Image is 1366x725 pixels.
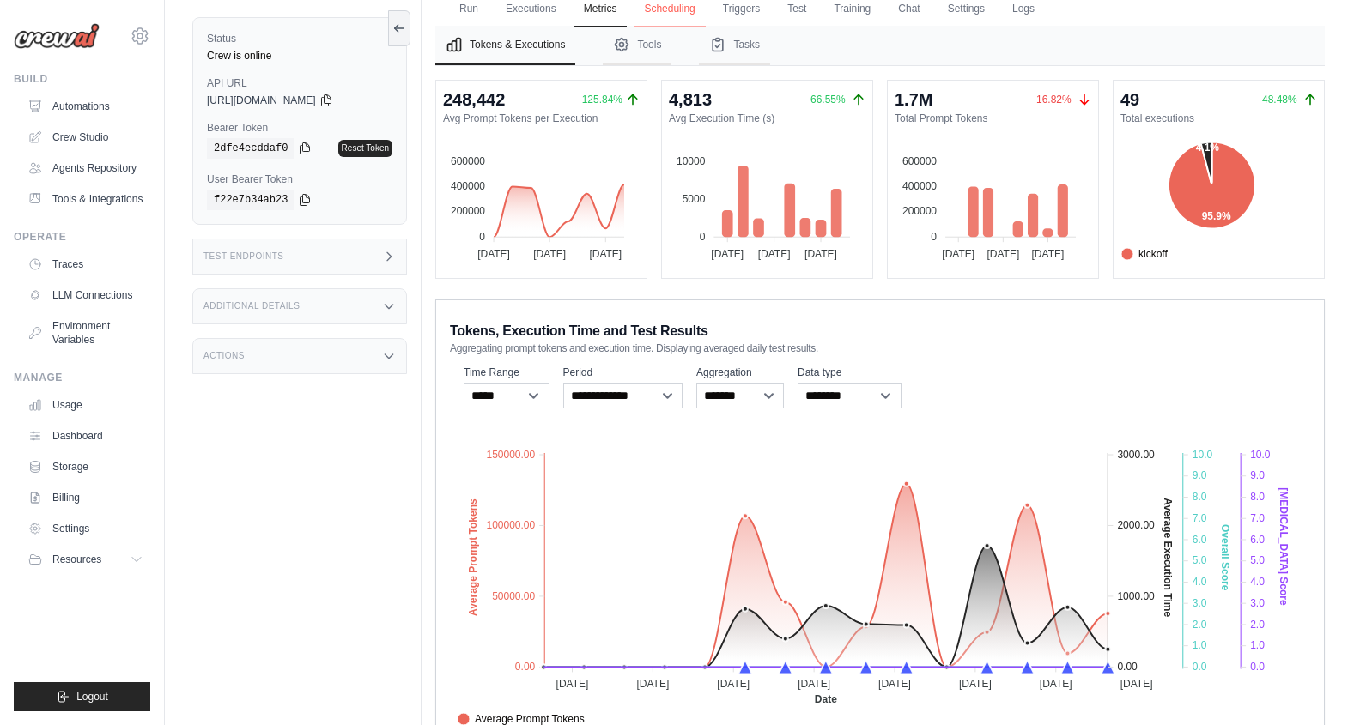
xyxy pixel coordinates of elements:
tspan: [DATE] [711,248,744,260]
button: Logout [14,682,150,711]
tspan: [DATE] [636,678,669,690]
a: Billing [21,484,150,511]
label: Bearer Token [207,121,392,135]
a: Environment Variables [21,312,150,353]
tspan: [DATE] [589,248,622,260]
button: Tokens & Executions [435,26,575,65]
a: Crew Studio [21,124,150,151]
tspan: [DATE] [878,678,911,690]
tspan: 8.0 [1250,491,1265,503]
div: 1.7M [895,88,932,112]
span: Tokens, Execution Time and Test Results [450,321,708,341]
tspan: 200000 [451,205,485,217]
tspan: 10000 [677,155,706,167]
tspan: 10.0 [1193,449,1213,461]
tspan: [DATE] [987,248,1019,260]
text: Average Execution Time [1162,498,1174,617]
tspan: [DATE] [717,678,750,690]
tspan: 2.0 [1250,619,1265,631]
tspan: 8.0 [1193,491,1207,503]
a: Settings [21,515,150,542]
tspan: [DATE] [959,678,992,690]
span: 125.84% [582,93,622,106]
a: Storage [21,453,150,480]
img: Logo [14,23,100,49]
dt: Total executions [1120,112,1317,125]
code: 2dfe4ecddaf0 [207,138,294,159]
tspan: 3.0 [1193,597,1207,609]
tspan: 0 [700,231,706,243]
tspan: 3000.00 [1117,449,1155,461]
span: 66.55% [810,94,846,106]
tspan: 0.00 [515,661,536,673]
a: Agents Repository [21,154,150,182]
tspan: 7.0 [1193,512,1207,524]
a: Usage [21,391,150,419]
tspan: 1000.00 [1117,590,1155,602]
h3: Additional Details [203,301,300,311]
tspan: [DATE] [942,248,974,260]
tspan: [DATE] [798,678,830,690]
tspan: [DATE] [556,678,589,690]
tspan: 3.0 [1250,597,1265,609]
span: Resources [52,553,101,566]
a: Reset Token [338,140,392,157]
label: User Bearer Token [207,172,392,186]
label: Period [563,366,683,379]
div: 248,442 [443,88,505,112]
button: Resources [21,546,150,573]
h3: Actions [203,351,245,361]
tspan: 6.0 [1193,534,1207,546]
tspan: 6.0 [1250,534,1265,546]
span: 48.48% [1262,94,1297,106]
tspan: 10.0 [1250,449,1271,461]
tspan: 9.0 [1250,469,1265,481]
dt: Total Prompt Tokens [895,112,1091,125]
tspan: 100000.00 [486,519,535,531]
code: f22e7b34ab23 [207,190,294,210]
tspan: 200000 [902,205,937,217]
tspan: 0.00 [1117,661,1138,673]
span: [URL][DOMAIN_NAME] [207,94,316,107]
tspan: 9.0 [1193,469,1207,481]
label: Time Range [464,366,549,379]
tspan: [DATE] [1040,678,1072,690]
text: Overall Score [1219,524,1231,591]
tspan: [DATE] [1032,248,1065,260]
label: API URL [207,76,392,90]
tspan: 0 [931,231,937,243]
tspan: [DATE] [804,248,837,260]
dt: Avg Execution Time (s) [669,112,865,125]
button: Tools [603,26,671,65]
span: kickoff [1121,246,1168,262]
label: Status [207,32,392,45]
dt: Avg Prompt Tokens per Execution [443,112,640,125]
tspan: 2000.00 [1117,519,1155,531]
tspan: 400000 [451,180,485,192]
tspan: 7.0 [1250,512,1265,524]
a: Traces [21,251,150,278]
tspan: [DATE] [477,248,510,260]
tspan: 1.0 [1250,639,1265,651]
tspan: 150000.00 [486,449,535,461]
button: Tasks [699,26,770,65]
tspan: 5.0 [1250,554,1265,566]
a: LLM Connections [21,281,150,309]
tspan: 50000.00 [492,590,535,602]
div: Manage [14,371,150,384]
tspan: 5000 [683,193,706,205]
span: Logout [76,690,108,704]
nav: Tabs [435,26,1325,65]
label: Data type [798,366,902,379]
tspan: [DATE] [533,248,566,260]
iframe: Chat Widget [1280,643,1366,725]
div: 49 [1120,88,1139,112]
tspan: 4.0 [1250,576,1265,588]
text: Date [815,693,837,705]
a: Tools & Integrations [21,185,150,213]
tspan: 600000 [451,155,485,167]
tspan: 2.0 [1193,619,1207,631]
text: [MEDICAL_DATA] Score [1278,487,1290,606]
a: Dashboard [21,422,150,450]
